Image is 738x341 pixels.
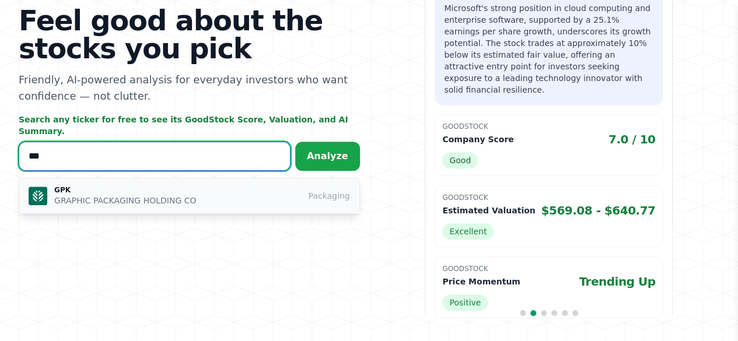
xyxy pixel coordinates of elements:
span: Go to slide 5 [562,310,568,316]
span: Trending Up [579,273,655,290]
span: Good [442,152,478,168]
p: GoodStock [442,264,655,273]
p: GoodStock [442,122,655,131]
p: GoodStock [442,193,655,202]
span: Go to slide 1 [520,310,526,316]
p: GPK [54,185,196,195]
p: Price Momentum [442,276,520,287]
span: Analyze [307,150,348,161]
p: Microsoft's strong position in cloud computing and enterprise software, supported by a 25.1% earn... [444,2,653,96]
span: Positive [442,294,488,311]
span: Go to slide 3 [541,310,547,316]
p: Search any ticker for free to see its GoodStock Score, Valuation, and AI Summary. [19,114,360,137]
span: Go to slide 2 [530,310,536,316]
span: $569.08 - $640.77 [541,202,655,219]
p: Friendly, AI-powered analysis for everyday investors who want confidence — not clutter. [19,72,360,104]
button: GPK GPK GRAPHIC PACKAGING HOLDING CO Packaging [19,178,359,213]
span: 7.0 / 10 [608,131,656,147]
p: Estimated Valuation [442,205,535,216]
button: Analyze [295,142,360,171]
p: GRAPHIC PACKAGING HOLDING CO [54,195,196,206]
span: Go to slide 4 [551,310,557,316]
span: Go to slide 6 [572,310,578,316]
span: Excellent [442,223,494,240]
span: Packaging [308,190,349,202]
img: GPK [29,187,47,205]
p: Company Score [442,133,513,145]
h1: Feel good about the stocks you pick [19,6,360,62]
